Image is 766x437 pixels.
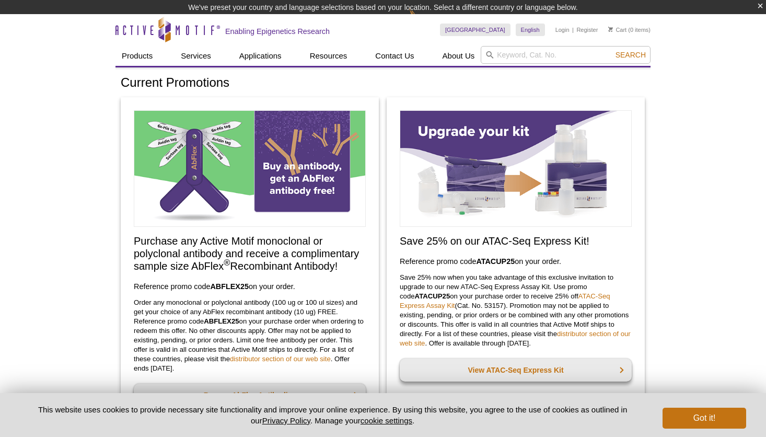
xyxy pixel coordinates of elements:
p: Save 25% now when you take advantage of this exclusive invitation to upgrade to our new ATAC-Seq ... [400,273,632,348]
a: Register [576,26,598,33]
img: Change Here [409,8,437,32]
button: cookie settings [361,416,412,425]
a: Cart [608,26,626,33]
img: Free Sample Size AbFlex Antibody [134,110,366,227]
a: distributor section of our web site [400,330,631,347]
a: Products [115,46,159,66]
a: Login [555,26,570,33]
h1: Current Promotions [121,76,645,91]
p: This website uses cookies to provide necessary site functionality and improve your online experie... [20,404,645,426]
a: View ATAC-Seq Express Kit [400,359,632,382]
a: Resources [304,46,354,66]
a: Contact Us [369,46,420,66]
strong: ATACUP25 [476,257,515,266]
li: | [572,24,574,36]
h3: Reference promo code on your order. [400,255,632,268]
a: distributor section of our web site [230,355,331,363]
img: Save on ATAC-Seq Express Assay Kit [400,110,632,227]
strong: ABFLEX25 [204,317,239,325]
a: English [516,24,545,36]
a: Applications [233,46,288,66]
input: Keyword, Cat. No. [481,46,651,64]
span: Search [616,51,646,59]
li: (0 items) [608,24,651,36]
strong: ATACUP25 [415,292,450,300]
sup: ® [224,258,230,268]
h2: Enabling Epigenetics Research [225,27,330,36]
button: Got it! [663,408,746,429]
h3: Reference promo code on your order. [134,280,366,293]
a: About Us [436,46,481,66]
h2: Save 25% on our ATAC-Seq Express Kit! [400,235,632,247]
h2: Purchase any Active Motif monoclonal or polyclonal antibody and receive a complimentary sample si... [134,235,366,272]
p: Order any monoclonal or polyclonal antibody (100 ug or 100 ul sizes) and get your choice of any A... [134,298,366,373]
a: Browse AbFlex Antibodies [134,384,366,407]
button: Search [612,50,649,60]
strong: ABFLEX25 [210,282,249,291]
a: [GEOGRAPHIC_DATA] [440,24,510,36]
a: Privacy Policy [262,416,310,425]
a: Services [175,46,217,66]
img: Your Cart [608,27,613,32]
